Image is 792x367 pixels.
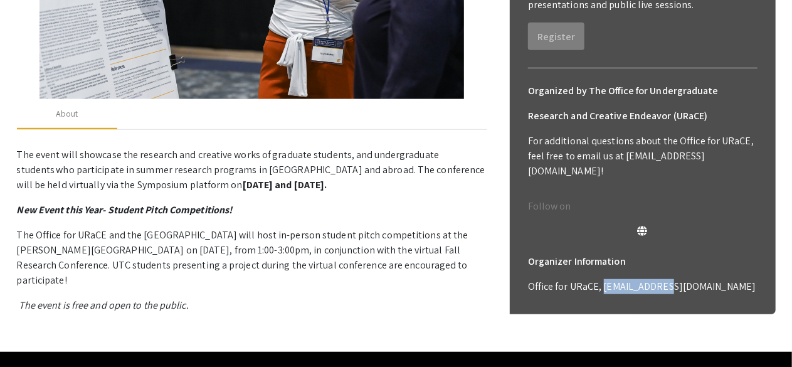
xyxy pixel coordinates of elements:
em: New Event this Year- Student Pitch Competitions! [17,203,233,216]
h6: Organizer Information [528,249,758,274]
button: Register [528,23,584,50]
p: The event will showcase the research and creative works of graduate students, and undergraduate s... [17,147,487,193]
p: The Office for URaCE and the [GEOGRAPHIC_DATA] will host in-person student pitch competitions at ... [17,228,487,288]
em: The event is free and open to the public. [19,299,189,312]
p: Follow on [528,199,758,214]
div: About [56,107,78,120]
p: For additional questions about the Office for URaCE, feel free to email us at [EMAIL_ADDRESS][DOM... [528,134,758,179]
h6: Organized by The Office for Undergraduate Research and Creative Endeavor (URaCE) [528,78,758,129]
strong: [DATE] and [DATE]. [243,178,327,191]
iframe: Chat [9,311,53,358]
p: Office for URaCE, [EMAIL_ADDRESS][DOMAIN_NAME] [528,279,758,294]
